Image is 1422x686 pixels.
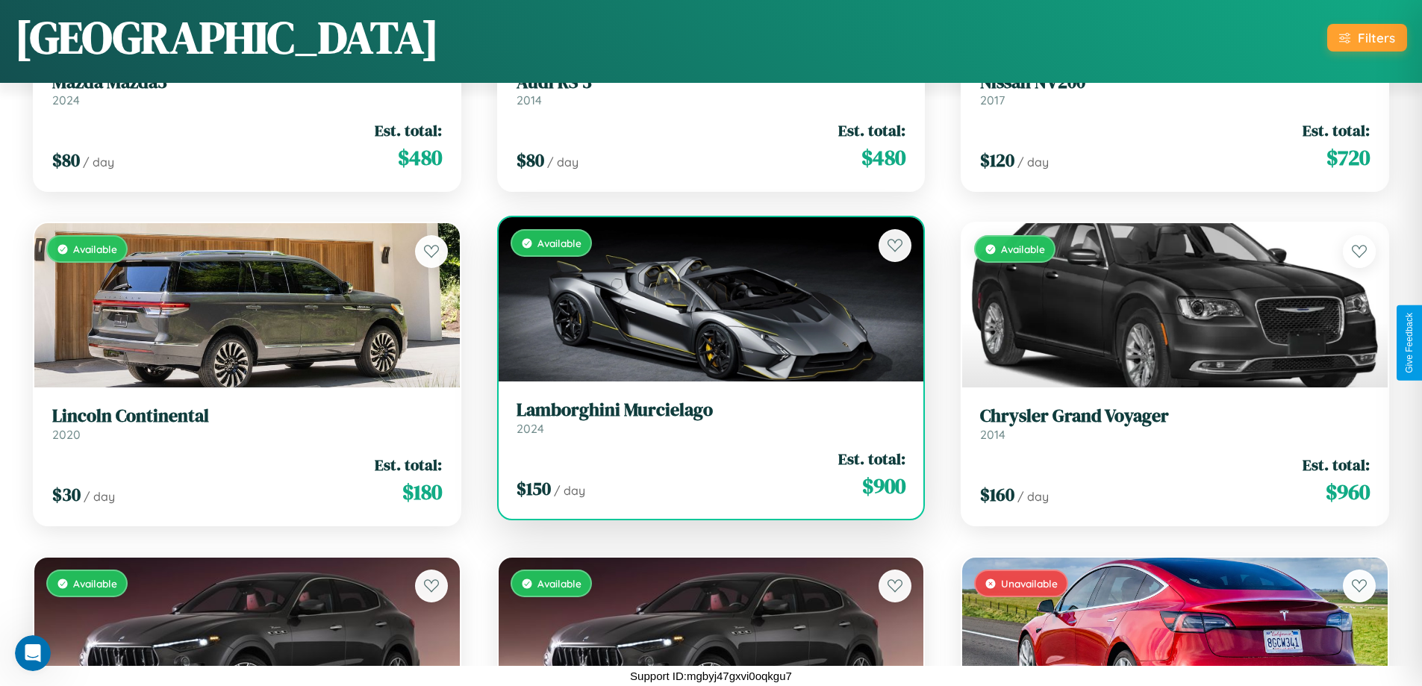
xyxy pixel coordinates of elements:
[1017,155,1049,169] span: / day
[517,476,551,501] span: $ 150
[52,148,80,172] span: $ 80
[402,477,442,507] span: $ 180
[980,148,1014,172] span: $ 120
[1303,454,1370,475] span: Est. total:
[517,399,906,421] h3: Lamborghini Murcielago
[1303,119,1370,141] span: Est. total:
[980,405,1370,442] a: Chrysler Grand Voyager2014
[15,635,51,671] iframe: Intercom live chat
[52,405,442,442] a: Lincoln Continental2020
[52,72,442,108] a: Mazda Mazda32024
[1404,313,1415,373] div: Give Feedback
[517,148,544,172] span: $ 80
[554,483,585,498] span: / day
[980,72,1370,108] a: Nissan NV2002017
[517,93,542,107] span: 2014
[375,454,442,475] span: Est. total:
[980,405,1370,427] h3: Chrysler Grand Voyager
[517,399,906,436] a: Lamborghini Murcielago2024
[1358,30,1395,46] div: Filters
[537,237,581,249] span: Available
[83,155,114,169] span: / day
[398,143,442,172] span: $ 480
[980,93,1005,107] span: 2017
[1001,243,1045,255] span: Available
[375,119,442,141] span: Est. total:
[1326,477,1370,507] span: $ 960
[862,471,905,501] span: $ 900
[15,7,439,68] h1: [GEOGRAPHIC_DATA]
[537,577,581,590] span: Available
[52,482,81,507] span: $ 30
[861,143,905,172] span: $ 480
[1327,24,1407,52] button: Filters
[630,666,792,686] p: Support ID: mgbyj47gxvi0oqkgu7
[73,577,117,590] span: Available
[980,427,1005,442] span: 2014
[517,72,906,108] a: Audi RS 32014
[1326,143,1370,172] span: $ 720
[73,243,117,255] span: Available
[1001,577,1058,590] span: Unavailable
[1017,489,1049,504] span: / day
[84,489,115,504] span: / day
[838,119,905,141] span: Est. total:
[52,93,80,107] span: 2024
[980,482,1014,507] span: $ 160
[52,405,442,427] h3: Lincoln Continental
[547,155,579,169] span: / day
[517,421,544,436] span: 2024
[838,448,905,470] span: Est. total:
[52,427,81,442] span: 2020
